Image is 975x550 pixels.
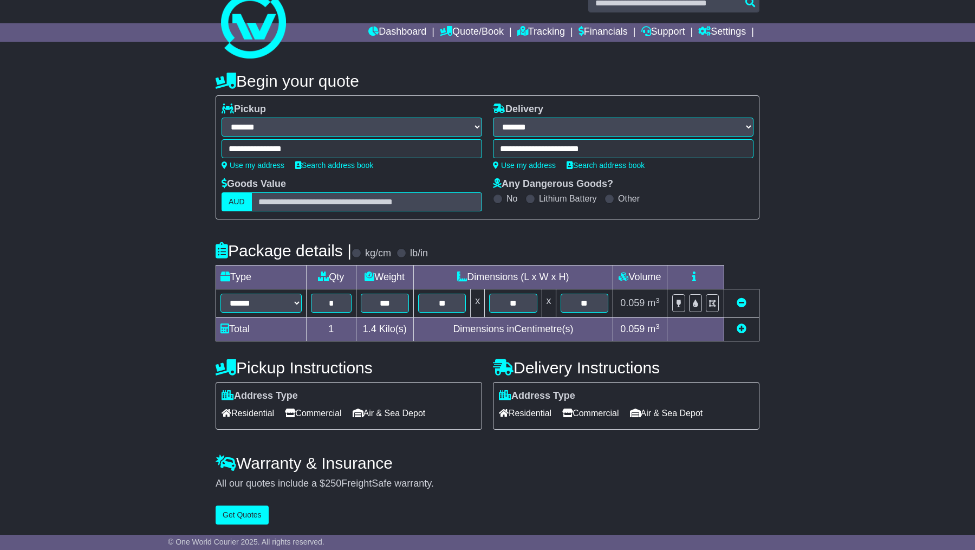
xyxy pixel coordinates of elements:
[413,318,613,341] td: Dimensions in Centimetre(s)
[517,23,565,42] a: Tracking
[216,506,269,525] button: Get Quotes
[222,192,252,211] label: AUD
[620,323,645,334] span: 0.059
[499,390,575,402] label: Address Type
[363,323,376,334] span: 1.4
[285,405,341,422] span: Commercial
[641,23,685,42] a: Support
[698,23,746,42] a: Settings
[356,266,413,289] td: Weight
[325,478,341,489] span: 250
[493,178,613,190] label: Any Dangerous Goods?
[368,23,426,42] a: Dashboard
[542,289,556,318] td: x
[499,405,551,422] span: Residential
[618,193,640,204] label: Other
[655,296,660,305] sup: 3
[222,103,266,115] label: Pickup
[737,297,746,308] a: Remove this item
[647,323,660,334] span: m
[216,454,759,472] h4: Warranty & Insurance
[216,266,307,289] td: Type
[216,318,307,341] td: Total
[620,297,645,308] span: 0.059
[216,242,352,260] h4: Package details |
[562,405,619,422] span: Commercial
[578,23,628,42] a: Financials
[647,297,660,308] span: m
[655,322,660,331] sup: 3
[295,161,373,170] a: Search address book
[222,405,274,422] span: Residential
[216,359,482,377] h4: Pickup Instructions
[471,289,485,318] td: x
[222,178,286,190] label: Goods Value
[493,103,543,115] label: Delivery
[353,405,426,422] span: Air & Sea Depot
[216,478,759,490] div: All our quotes include a $ FreightSafe warranty.
[567,161,645,170] a: Search address book
[506,193,517,204] label: No
[365,248,391,260] label: kg/cm
[222,390,298,402] label: Address Type
[630,405,703,422] span: Air & Sea Depot
[356,318,413,341] td: Kilo(s)
[493,161,556,170] a: Use my address
[613,266,667,289] td: Volume
[737,323,746,334] a: Add new item
[440,23,504,42] a: Quote/Book
[222,161,284,170] a: Use my address
[307,318,356,341] td: 1
[493,359,759,377] h4: Delivery Instructions
[410,248,428,260] label: lb/in
[539,193,597,204] label: Lithium Battery
[168,538,324,546] span: © One World Courier 2025. All rights reserved.
[216,72,759,90] h4: Begin your quote
[307,266,356,289] td: Qty
[413,266,613,289] td: Dimensions (L x W x H)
